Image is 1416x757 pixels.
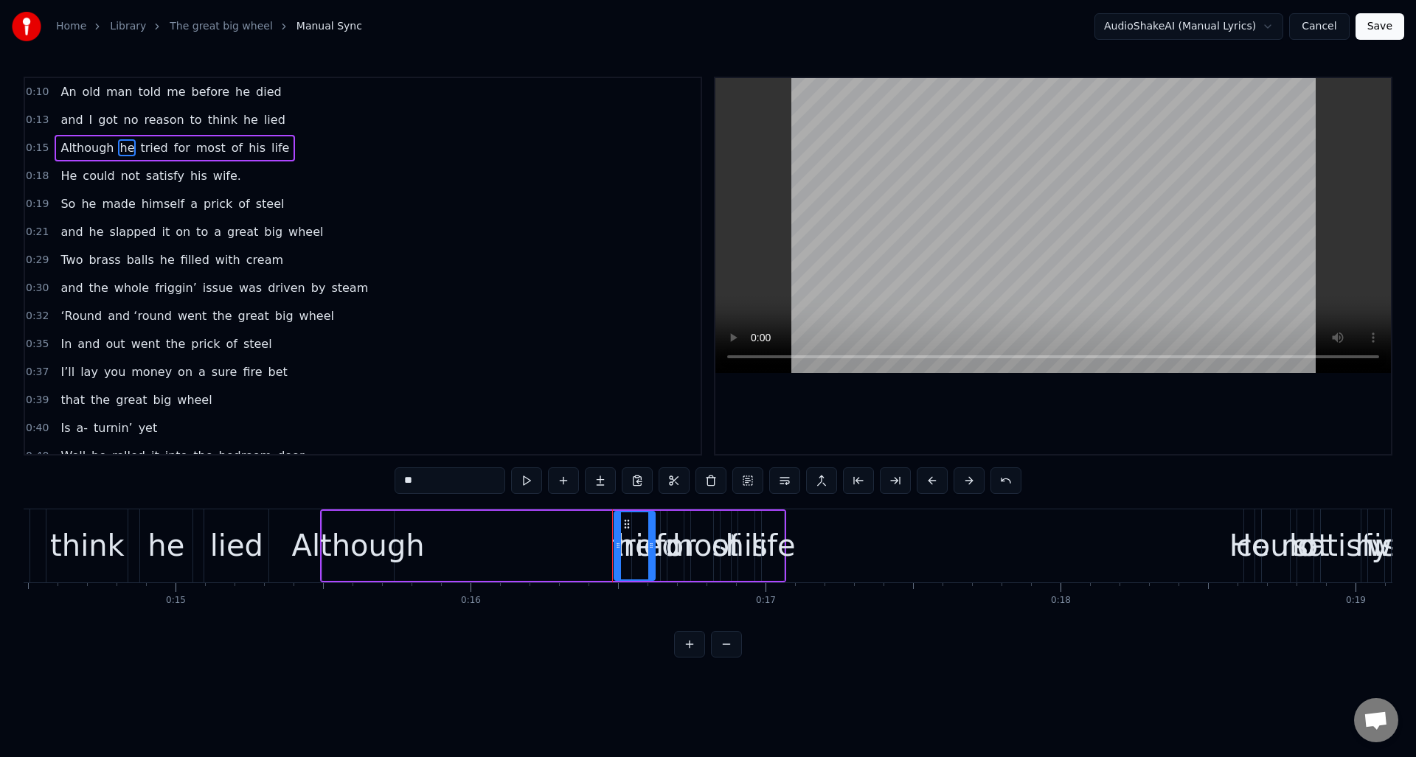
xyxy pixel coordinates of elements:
[88,111,94,128] span: I
[59,167,78,184] span: He
[206,111,239,128] span: think
[211,307,233,324] span: the
[1229,523,1270,568] div: He
[234,83,251,100] span: he
[59,83,77,100] span: An
[292,523,425,568] div: Although
[59,223,84,240] span: and
[247,139,267,156] span: his
[125,251,156,268] span: balls
[190,335,221,352] span: prick
[237,195,251,212] span: of
[56,19,86,34] a: Home
[81,167,116,184] span: could
[103,363,127,380] span: you
[224,335,238,352] span: of
[75,419,90,436] span: a-
[287,223,324,240] span: wheel
[1355,523,1397,568] div: his
[170,19,273,34] a: The great big wheel
[461,595,481,607] div: 0:16
[190,83,232,100] span: before
[276,447,305,464] span: door
[263,111,287,128] span: lied
[137,419,159,436] span: yet
[218,447,274,464] span: bedroom
[176,363,194,380] span: on
[114,391,148,408] span: great
[26,281,49,296] span: 0:30
[59,195,77,212] span: So
[97,111,119,128] span: got
[59,363,76,380] span: I’ll
[26,197,49,212] span: 0:19
[1051,595,1071,607] div: 0:18
[1293,523,1389,568] div: satisfy
[164,447,190,464] span: into
[195,139,227,156] span: most
[202,195,234,212] span: prick
[1346,595,1366,607] div: 0:19
[79,363,100,380] span: lay
[310,279,327,296] span: by
[298,307,336,324] span: wheel
[147,523,184,568] div: he
[59,251,84,268] span: Two
[88,223,105,240] span: he
[26,225,49,240] span: 0:21
[189,111,204,128] span: to
[751,523,796,568] div: life
[230,139,244,156] span: of
[119,167,142,184] span: not
[122,111,140,128] span: no
[26,141,49,156] span: 0:15
[159,251,176,268] span: he
[50,523,125,568] div: think
[1356,13,1404,40] button: Save
[195,223,209,240] span: to
[130,335,162,352] span: went
[139,139,169,156] span: tried
[130,363,173,380] span: money
[140,195,186,212] span: himself
[105,83,134,100] span: man
[214,251,242,268] span: with
[237,307,271,324] span: great
[136,83,162,100] span: told
[152,391,173,408] span: big
[756,595,776,607] div: 0:17
[176,307,208,324] span: went
[173,139,192,156] span: for
[1281,523,1330,568] div: not
[106,307,173,324] span: and ‘round
[296,19,362,34] span: Manual Sync
[145,167,186,184] span: satisfy
[87,251,122,268] span: brass
[212,223,223,240] span: a
[174,223,192,240] span: on
[212,167,243,184] span: wife.
[330,279,369,296] span: steam
[725,523,767,568] div: his
[266,279,307,296] span: driven
[90,447,108,464] span: he
[59,139,115,156] span: Although
[274,307,295,324] span: big
[241,363,263,380] span: fire
[88,279,110,296] span: the
[254,83,283,100] span: died
[263,223,284,240] span: big
[59,307,103,324] span: ‘Round
[76,335,101,352] span: and
[92,419,134,436] span: turnin’
[267,363,289,380] span: bet
[210,363,239,380] span: sure
[59,419,72,436] span: Is
[108,223,158,240] span: slapped
[245,251,285,268] span: cream
[165,83,187,100] span: me
[26,169,49,184] span: 0:18
[26,365,49,380] span: 0:37
[270,139,291,156] span: life
[201,279,235,296] span: issue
